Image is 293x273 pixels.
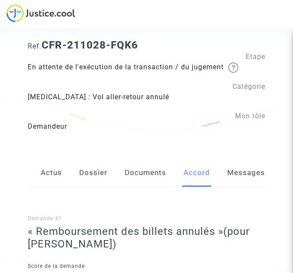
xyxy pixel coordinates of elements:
[125,159,166,187] a: Documents
[42,39,138,51] b: CFR-211028-FQK6
[79,159,107,187] a: Dossier
[28,225,265,250] h3: « Remboursement des billets annulés »
[28,261,265,272] p: Score de la demande
[21,92,272,102] div: [MEDICAL_DATA] : Vol aller-retour annulé
[228,62,238,73] img: help.svg
[28,42,42,50] span: Ref.
[184,159,210,187] a: Accord
[21,121,272,132] div: Demandeur
[21,81,272,92] div: Catégorie
[227,159,265,187] a: Messages
[21,62,272,73] div: En attente de l'exécution de la transaction / du jugement
[41,159,62,187] a: Actus
[21,52,272,62] div: Etape
[28,213,265,224] p: Demande #1
[21,111,272,121] div: Mon rôle
[28,225,250,250] span: (pour [PERSON_NAME])
[6,4,75,22] img: jc-logo.svg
